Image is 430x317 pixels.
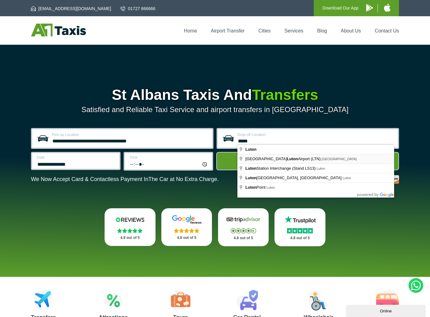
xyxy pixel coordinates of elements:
[252,87,318,103] span: Transfers
[34,290,53,311] img: Airport Transfers
[31,6,111,12] a: [EMAIL_ADDRESS][DOMAIN_NAME]
[309,290,328,311] img: Wheelchair
[245,166,256,171] span: Luton
[267,186,275,189] span: Luton
[322,157,357,161] span: [GEOGRAPHIC_DATA]
[282,215,318,224] img: Trustpilot
[237,133,394,137] label: Drop-off Location
[259,28,271,33] a: Cities
[231,228,256,233] img: Stars
[216,152,399,170] button: Get Quote
[341,28,361,33] a: About Us
[236,290,258,311] img: Car Rental
[121,6,155,12] a: 01727 866666
[184,28,197,33] a: Home
[245,175,256,180] span: Luton
[346,304,427,317] iframe: chat widget
[366,4,373,12] img: A1 Taxis Android App
[52,133,209,137] label: Pick-up Location
[287,157,298,161] span: Luton
[174,228,199,233] img: Stars
[225,234,262,242] p: 4.8 out of 5
[285,28,303,33] a: Services
[112,215,148,224] img: Reviews.io
[218,208,269,246] a: Tripadvisor Stars 4.8 out of 5
[31,176,219,183] p: We Now Accept Card & Contactless Payment In
[343,176,351,180] span: Luton
[317,28,327,33] a: Blog
[168,234,205,242] p: 4.8 out of 5
[105,208,155,246] a: Reviews.io Stars 4.8 out of 5
[245,166,317,171] span: Station Interchange (Stand LS13)
[129,156,208,159] label: Time
[245,157,322,161] span: [GEOGRAPHIC_DATA] Airport (LTN)
[171,290,190,311] img: Tours
[317,167,325,170] span: Luton
[31,88,399,102] h1: St Albans Taxis And
[117,228,143,233] img: Stars
[384,4,390,12] img: A1 Taxis iPhone App
[245,147,256,152] span: Luton
[104,290,123,311] img: Attractions
[148,176,219,182] span: The Car at No Extra Charge.
[322,4,359,12] p: Download Our App
[37,156,116,159] label: Date
[211,28,244,33] a: Airport Transfer
[287,228,313,233] img: Stars
[31,105,399,114] p: Satisfied and Reliable Taxi Service and airport transfers in [GEOGRAPHIC_DATA]
[225,215,262,224] img: Tripadvisor
[245,175,343,180] span: [GEOGRAPHIC_DATA], [GEOGRAPHIC_DATA]
[31,24,86,36] img: A1 Taxis St Albans LTD
[281,234,319,242] p: 4.8 out of 5
[111,234,149,242] p: 4.8 out of 5
[245,185,256,190] span: Luton
[168,215,205,224] img: Google
[376,290,399,311] img: Minibus
[245,185,267,190] span: Point
[275,208,325,246] a: Trustpilot Stars 4.8 out of 5
[161,208,212,246] a: Google Stars 4.8 out of 5
[375,28,399,33] a: Contact Us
